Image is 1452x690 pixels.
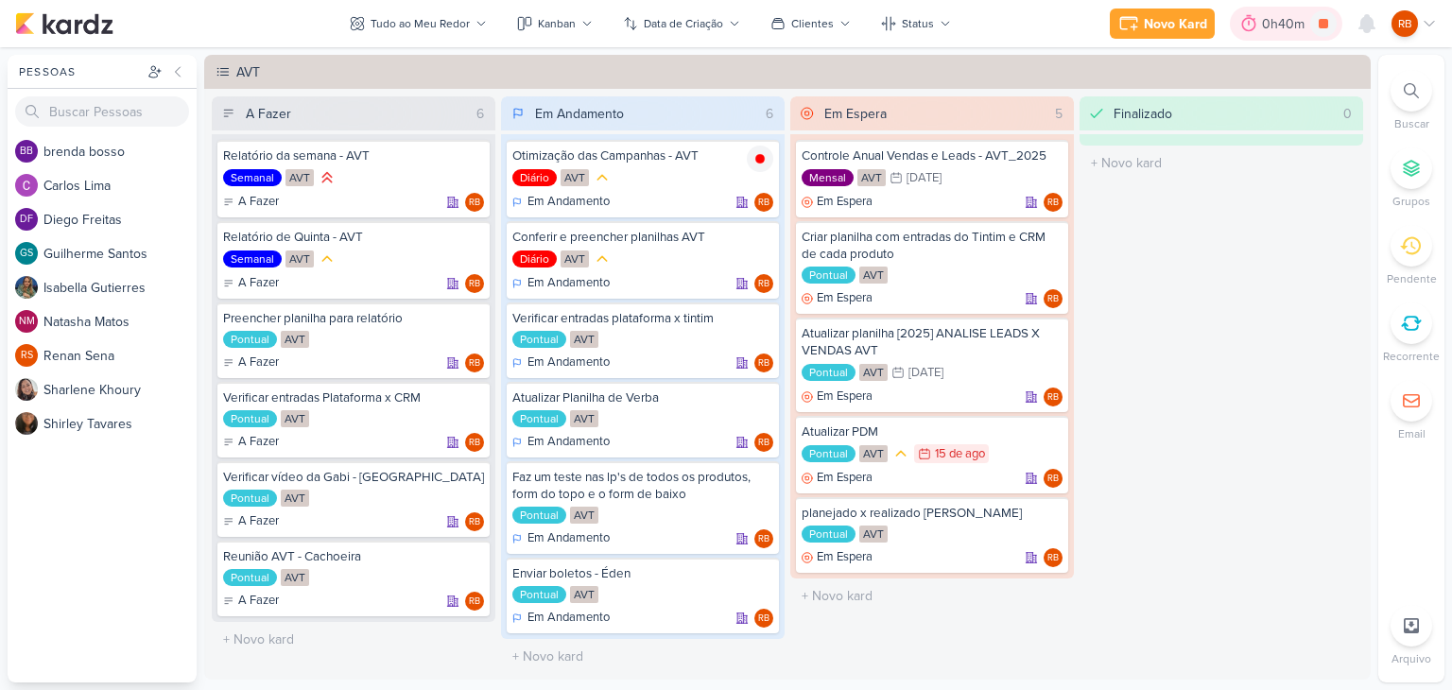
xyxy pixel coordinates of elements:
[223,193,279,212] div: A Fazer
[527,193,610,212] p: Em Andamento
[281,331,309,348] div: AVT
[512,310,773,327] div: Verificar entradas plataforma x tintim
[15,174,38,197] img: Carlos Lima
[758,104,781,124] div: 6
[43,176,197,196] div: C a r l o s L i m a
[281,490,309,507] div: AVT
[318,250,337,268] div: Prioridade Média
[1114,104,1172,124] div: Finalizado
[465,512,484,531] div: Responsável: Rogerio Bispo
[754,433,773,452] div: Rogerio Bispo
[1391,10,1418,37] div: Rogerio Bispo
[1047,295,1059,304] p: RB
[465,592,484,611] div: Rogerio Bispo
[1044,469,1063,488] div: Rogerio Bispo
[754,193,773,212] div: Responsável: Rogerio Bispo
[15,344,38,367] div: Renan Sena
[21,351,33,361] p: RS
[223,169,282,186] div: Semanal
[570,331,598,348] div: AVT
[758,280,769,289] p: RB
[43,210,197,230] div: D i e g o F r e i t a s
[527,433,610,452] p: Em Andamento
[859,267,888,284] div: AVT
[891,444,910,463] div: Prioridade Média
[469,198,480,208] p: RB
[758,198,769,208] p: RB
[817,388,873,406] p: Em Espera
[15,208,38,231] div: Diego Freitas
[802,505,1063,522] div: planejado x realizado Éden
[223,354,279,372] div: A Fazer
[1047,554,1059,563] p: RB
[1378,70,1444,132] li: Ctrl + F
[15,96,189,127] input: Buscar Pessoas
[754,609,773,628] div: Rogerio Bispo
[1110,9,1215,39] button: Novo Kard
[1044,289,1063,308] div: Responsável: Rogerio Bispo
[1336,104,1359,124] div: 0
[469,597,480,607] p: RB
[512,250,557,267] div: Diário
[1047,393,1059,403] p: RB
[1044,193,1063,212] div: Responsável: Rogerio Bispo
[908,367,943,379] div: [DATE]
[465,354,484,372] div: Rogerio Bispo
[754,193,773,212] div: Rogerio Bispo
[1044,289,1063,308] div: Rogerio Bispo
[285,250,314,267] div: AVT
[527,354,610,372] p: Em Andamento
[223,250,282,267] div: Semanal
[758,439,769,448] p: RB
[561,169,589,186] div: AVT
[512,274,610,293] div: Em Andamento
[223,410,277,427] div: Pontual
[15,140,38,163] div: brenda bosso
[223,469,484,486] div: Verificar vídeo da Gabi - Cachoeira
[223,389,484,406] div: Verificar entradas Plataforma x CRM
[802,548,873,567] div: Em Espera
[15,412,38,435] img: Shirley Tavares
[802,445,856,462] div: Pontual
[802,325,1063,359] div: Atualizar planilha [2025] ANALISE LEADS X VENDAS AVT
[465,193,484,212] div: Rogerio Bispo
[512,529,610,548] div: Em Andamento
[802,469,873,488] div: Em Espera
[512,469,773,503] div: Faz um teste nas lp's de todos os produtos, form do topo e o form de baixo
[43,414,197,434] div: S h i r l e y T a v a r e s
[859,364,888,381] div: AVT
[859,445,888,462] div: AVT
[19,317,35,327] p: NM
[15,276,38,299] img: Isabella Gutierres
[802,169,854,186] div: Mensal
[238,354,279,372] p: A Fazer
[223,229,484,246] div: Relatório de Quinta - AVT
[223,512,279,531] div: A Fazer
[246,104,291,124] div: A Fazer
[817,289,873,308] p: Em Espera
[527,609,610,628] p: Em Andamento
[223,310,484,327] div: Preencher planilha para relatório
[238,592,279,611] p: A Fazer
[20,147,33,157] p: bb
[465,354,484,372] div: Responsável: Rogerio Bispo
[512,354,610,372] div: Em Andamento
[223,331,277,348] div: Pontual
[469,518,480,527] p: RB
[281,569,309,586] div: AVT
[465,433,484,452] div: Rogerio Bispo
[1383,348,1440,365] p: Recorrente
[285,169,314,186] div: AVT
[802,423,1063,440] div: Atualizar PDM
[512,565,773,582] div: Enviar boletos - Éden
[1044,388,1063,406] div: Rogerio Bispo
[43,278,197,298] div: I s a b e l l a G u t i e r r e s
[15,378,38,401] img: Sharlene Khoury
[857,169,886,186] div: AVT
[527,274,610,293] p: Em Andamento
[469,104,492,124] div: 6
[43,346,197,366] div: R e n a n S e n a
[535,104,624,124] div: Em Andamento
[43,312,197,332] div: N a t a s h a M a t o s
[754,529,773,548] div: Rogerio Bispo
